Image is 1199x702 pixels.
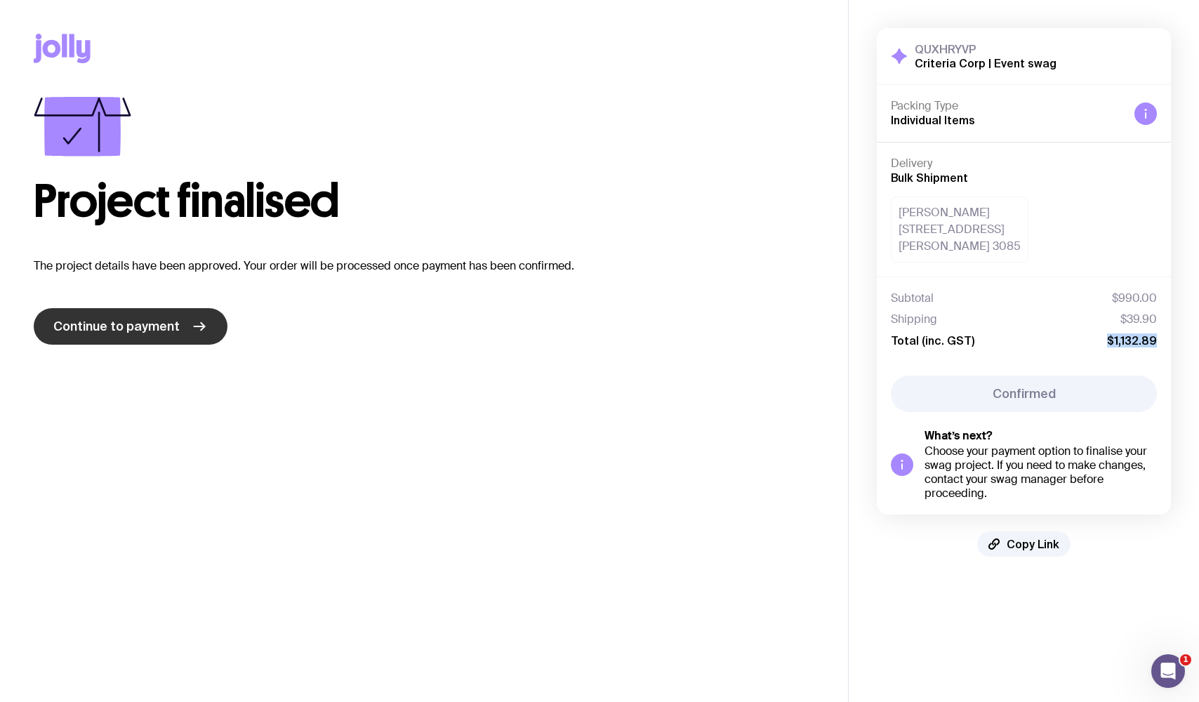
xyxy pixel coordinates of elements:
h4: Delivery [891,157,1157,171]
span: $1,132.89 [1107,333,1157,347]
span: Individual Items [891,114,975,126]
span: Continue to payment [53,318,180,335]
a: Continue to payment [34,308,227,345]
span: Bulk Shipment [891,171,968,184]
span: $39.90 [1120,312,1157,326]
h2: Criteria Corp | Event swag [915,56,1056,70]
span: Subtotal [891,291,934,305]
div: Choose your payment option to finalise your swag project. If you need to make changes, contact yo... [925,444,1157,501]
span: $990.00 [1112,291,1157,305]
div: [PERSON_NAME] [STREET_ADDRESS] [PERSON_NAME] 3085 [891,197,1028,263]
span: 1 [1180,654,1191,665]
h3: QUXHRYVP [915,42,1056,56]
button: Copy Link [977,531,1071,557]
iframe: Intercom live chat [1151,654,1185,688]
h4: Packing Type [891,99,1123,113]
h1: Project finalised [34,179,814,224]
span: Total (inc. GST) [891,333,974,347]
h5: What’s next? [925,429,1157,443]
button: Confirmed [891,376,1157,412]
span: Shipping [891,312,937,326]
span: Copy Link [1007,537,1059,551]
p: The project details have been approved. Your order will be processed once payment has been confir... [34,258,814,274]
